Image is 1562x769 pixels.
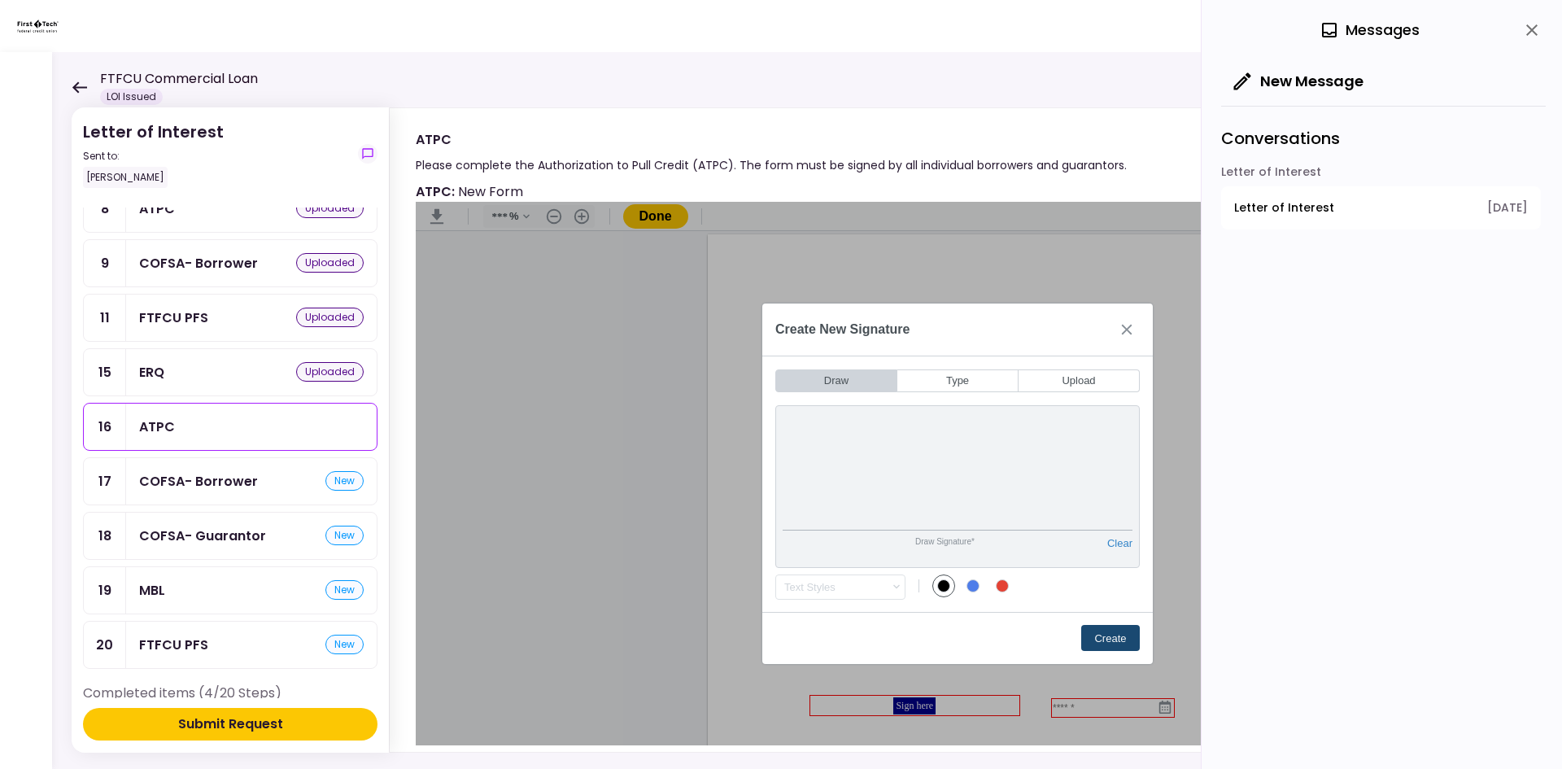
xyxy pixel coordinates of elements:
div: FTFCU PFS [139,308,208,328]
div: Letter of Interest [1221,164,1541,186]
div: ERQ [139,362,164,382]
div: uploaded [296,253,364,273]
div: new [325,526,364,545]
div: Sent to: [83,149,224,164]
h1: FTFCU Commercial Loan [100,69,258,89]
div: Completed items (4/20 Steps) [83,684,377,716]
div: ATPC [139,417,175,437]
div: New Form [416,181,523,202]
div: [PERSON_NAME] [83,167,168,188]
span: Letter of Interest [1234,199,1334,216]
div: 19 [84,567,126,614]
a: 17COFSA- Borrowernew [83,457,377,505]
div: new [325,635,364,654]
button: Submit Request [83,708,377,741]
img: Partner icon [16,14,59,38]
a: 20FTFCU PFSnew [83,621,377,669]
div: Submit Request [178,714,283,734]
a: 15ERQuploaded [83,348,377,396]
span: [DATE] [1487,199,1528,216]
div: 20 [84,622,126,668]
div: COFSA- Guarantor [139,526,266,546]
div: 15 [84,349,126,395]
a: 16ATPC [83,403,377,451]
div: 16 [84,404,126,450]
a: 11FTFCU PFSuploaded [83,294,377,342]
a: 9COFSA- Borroweruploaded [83,239,377,287]
button: show-messages [358,144,377,164]
button: close [1518,16,1546,44]
div: FTFCU PFS [139,635,208,655]
div: 8 [84,186,126,232]
div: uploaded [296,308,364,327]
div: LOI Issued [100,89,163,105]
div: Conversations [1221,106,1546,164]
button: New Message [1221,60,1377,103]
div: Please complete the Authorization to Pull Credit (ATPC). The form must be signed by all individua... [416,155,1127,175]
div: COFSA- Borrower [139,253,258,273]
div: ATPC [139,199,175,219]
div: new [325,580,364,600]
a: 18COFSA- Guarantornew [83,512,377,560]
div: ATPC [416,129,1127,150]
div: uploaded [296,362,364,382]
a: 19MBLnew [83,566,377,614]
div: ATPCPlease complete the Authorization to Pull Credit (ATPC). The form must be signed by all indiv... [389,107,1529,753]
div: 9 [84,240,126,286]
div: COFSA- Borrower [139,471,258,492]
div: uploaded [296,199,364,218]
div: MBL [139,580,165,601]
div: Messages [1320,18,1420,42]
div: Letter of Interest [83,120,224,188]
strong: ATPC : [416,182,455,201]
div: 11 [84,295,126,341]
div: 18 [84,513,126,559]
div: 17 [84,458,126,505]
div: new [325,471,364,491]
button: open-conversation [1221,186,1541,229]
a: 8ATPCuploaded [83,185,377,233]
